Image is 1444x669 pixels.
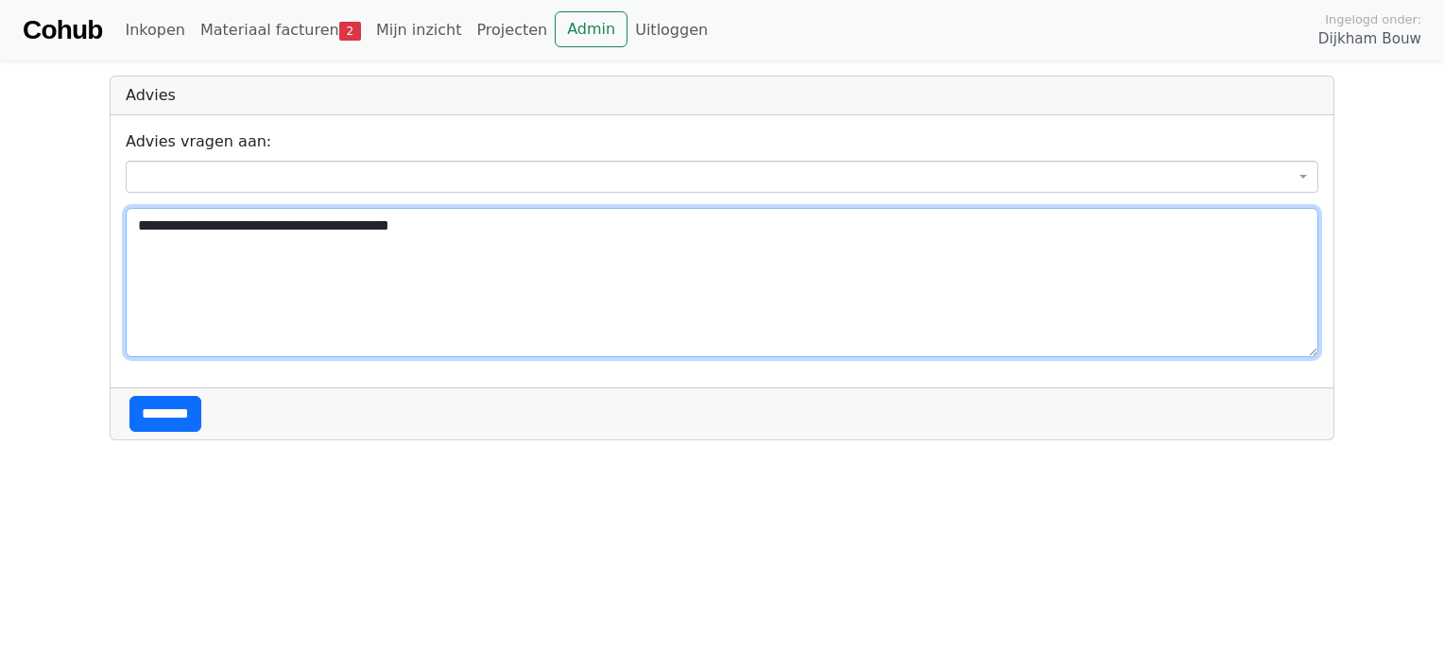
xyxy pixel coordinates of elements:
a: Admin [555,11,627,47]
a: Mijn inzicht [369,11,470,49]
a: Materiaal facturen2 [193,11,369,49]
a: Uitloggen [627,11,715,49]
a: Projecten [469,11,555,49]
a: Inkopen [117,11,192,49]
span: Ingelogd onder: [1325,10,1421,28]
label: Advies vragen aan: [126,130,271,153]
a: Cohub [23,8,102,53]
div: Advies [111,77,1333,115]
span: Dijkham Bouw [1318,28,1421,50]
span: 2 [339,22,361,41]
